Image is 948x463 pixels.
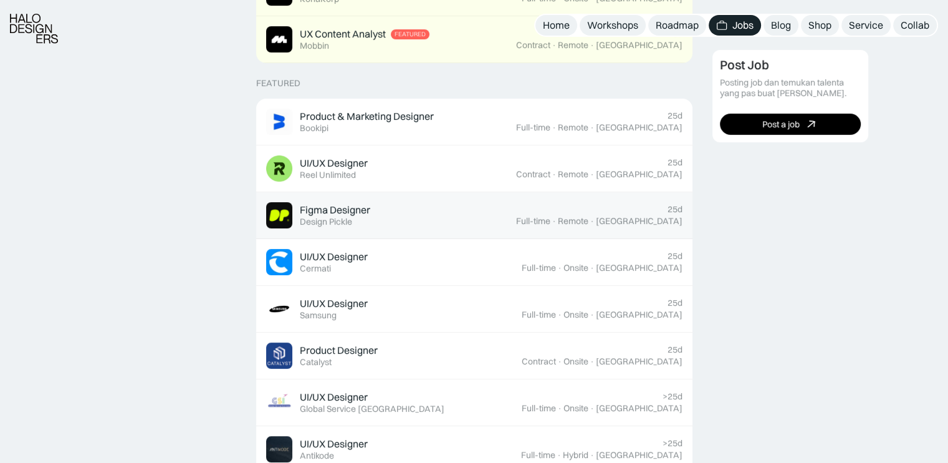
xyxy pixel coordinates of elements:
[590,40,595,51] div: ·
[266,249,292,275] img: Job Image
[563,450,588,461] div: Hybrid
[557,263,562,273] div: ·
[256,379,692,426] a: Job ImageUI/UX DesignerGlobal Service [GEOGRAPHIC_DATA]>25dFull-time·Onsite·[GEOGRAPHIC_DATA]
[552,216,557,227] div: ·
[535,15,577,36] a: Home
[580,15,646,36] a: Workshops
[901,19,929,32] div: Collab
[516,216,550,227] div: Full-time
[590,216,595,227] div: ·
[557,309,562,320] div: ·
[590,356,595,367] div: ·
[596,356,682,367] div: [GEOGRAPHIC_DATA]
[558,169,588,180] div: Remote
[522,309,556,320] div: Full-time
[266,26,292,52] img: Job Image
[590,309,595,320] div: ·
[596,309,682,320] div: [GEOGRAPHIC_DATA]
[563,263,588,273] div: Onsite
[300,27,386,41] div: UX Content Analyst
[557,403,562,414] div: ·
[256,192,692,239] a: Job ImageFigma DesignerDesign Pickle25dFull-time·Remote·[GEOGRAPHIC_DATA]
[300,110,434,123] div: Product & Marketing Designer
[256,239,692,286] a: Job ImageUI/UX DesignerCermati25dFull-time·Onsite·[GEOGRAPHIC_DATA]
[596,403,682,414] div: [GEOGRAPHIC_DATA]
[590,122,595,133] div: ·
[720,77,861,99] div: Posting job dan temukan talenta yang pas buat [PERSON_NAME].
[596,169,682,180] div: [GEOGRAPHIC_DATA]
[266,109,292,135] img: Job Image
[668,157,682,168] div: 25d
[266,296,292,322] img: Job Image
[656,19,699,32] div: Roadmap
[256,78,300,89] div: Featured
[732,19,754,32] div: Jobs
[563,403,588,414] div: Onsite
[557,450,562,461] div: ·
[552,122,557,133] div: ·
[893,15,937,36] a: Collab
[516,169,550,180] div: Contract
[668,251,682,261] div: 25d
[300,391,368,404] div: UI/UX Designer
[771,19,791,32] div: Blog
[300,357,332,368] div: Catalyst
[668,298,682,308] div: 25d
[709,15,761,36] a: Jobs
[300,123,328,134] div: Bookipi
[849,19,883,32] div: Service
[300,310,337,321] div: Samsung
[516,40,550,51] div: Contract
[587,19,638,32] div: Workshops
[762,119,800,129] div: Post a job
[552,40,557,51] div: ·
[300,157,368,170] div: UI/UX Designer
[558,40,588,51] div: Remote
[720,114,861,135] a: Post a job
[522,263,556,273] div: Full-time
[300,217,352,227] div: Design Pickle
[801,15,839,36] a: Shop
[522,403,556,414] div: Full-time
[590,169,595,180] div: ·
[266,436,292,462] img: Job Image
[256,16,692,63] a: Job ImageUX Content AnalystFeaturedMobbin>25dContract·Remote·[GEOGRAPHIC_DATA]
[596,216,682,227] div: [GEOGRAPHIC_DATA]
[596,450,682,461] div: [GEOGRAPHIC_DATA]
[516,122,550,133] div: Full-time
[300,203,370,217] div: Figma Designer
[557,356,562,367] div: ·
[558,122,588,133] div: Remote
[543,19,570,32] div: Home
[300,404,444,414] div: Global Service [GEOGRAPHIC_DATA]
[300,263,331,274] div: Cermati
[764,15,798,36] a: Blog
[521,450,555,461] div: Full-time
[596,122,682,133] div: [GEOGRAPHIC_DATA]
[648,15,706,36] a: Roadmap
[552,169,557,180] div: ·
[668,344,682,355] div: 25d
[300,451,334,461] div: Antikode
[808,19,831,32] div: Shop
[256,145,692,192] a: Job ImageUI/UX DesignerReel Unlimited25dContract·Remote·[GEOGRAPHIC_DATA]
[300,344,378,357] div: Product Designer
[300,170,356,180] div: Reel Unlimited
[590,263,595,273] div: ·
[300,437,368,451] div: UI/UX Designer
[720,57,769,72] div: Post Job
[558,216,588,227] div: Remote
[300,250,368,263] div: UI/UX Designer
[522,356,556,367] div: Contract
[663,391,682,402] div: >25d
[590,403,595,414] div: ·
[256,333,692,379] a: Job ImageProduct DesignerCatalyst25dContract·Onsite·[GEOGRAPHIC_DATA]
[300,41,329,51] div: Mobbin
[563,356,588,367] div: Onsite
[841,15,891,36] a: Service
[563,309,588,320] div: Onsite
[300,297,368,310] div: UI/UX Designer
[266,155,292,182] img: Job Image
[663,438,682,449] div: >25d
[596,40,682,51] div: [GEOGRAPHIC_DATA]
